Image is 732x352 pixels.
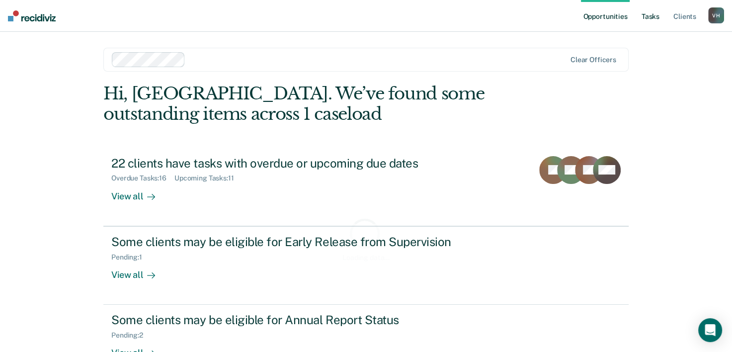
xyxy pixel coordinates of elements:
a: 22 clients have tasks with overdue or upcoming due datesOverdue Tasks:16Upcoming Tasks:11View all [103,148,629,226]
div: Some clients may be eligible for Annual Report Status [111,313,460,327]
img: Recidiviz [8,10,56,21]
div: Pending : 1 [111,253,150,262]
div: View all [111,261,167,280]
div: View all [111,182,167,202]
div: Overdue Tasks : 16 [111,174,174,182]
a: Some clients may be eligible for Early Release from SupervisionPending:1View all [103,226,629,305]
div: Some clients may be eligible for Early Release from Supervision [111,235,460,249]
div: V H [708,7,724,23]
div: Hi, [GEOGRAPHIC_DATA]. We’ve found some outstanding items across 1 caseload [103,84,523,124]
div: 22 clients have tasks with overdue or upcoming due dates [111,156,460,171]
button: VH [708,7,724,23]
div: Open Intercom Messenger [698,318,722,342]
div: Upcoming Tasks : 11 [174,174,242,182]
div: Clear officers [570,56,616,64]
div: Pending : 2 [111,331,151,340]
